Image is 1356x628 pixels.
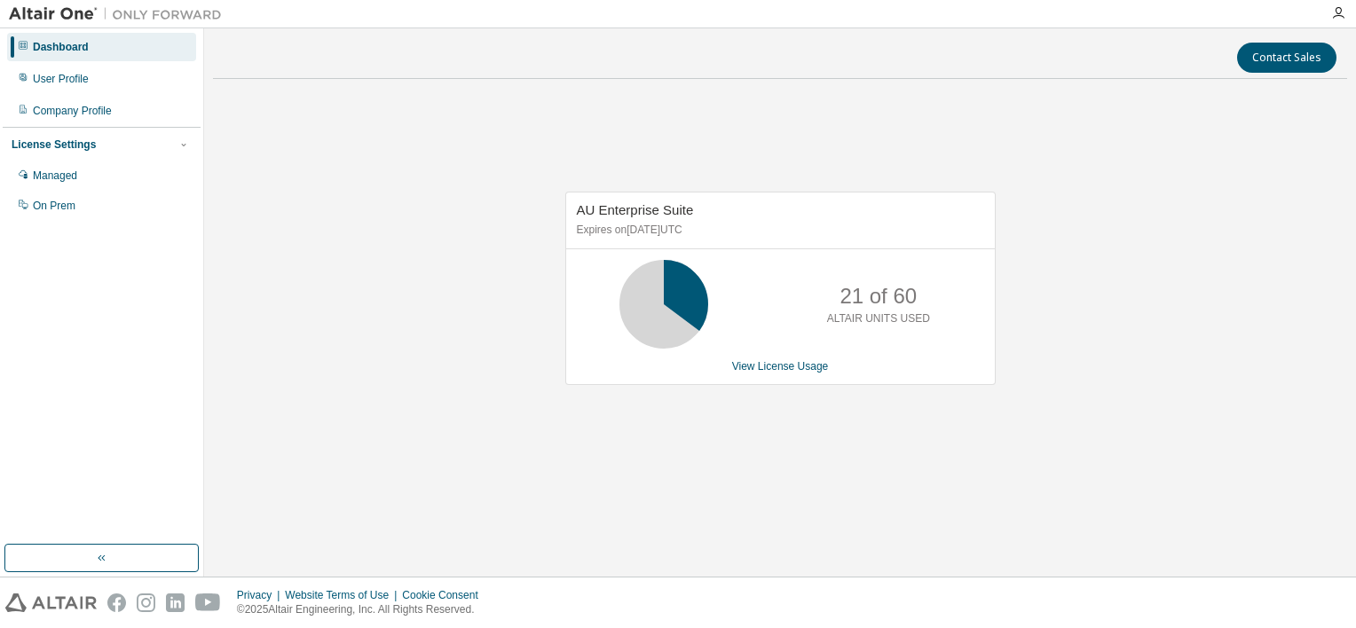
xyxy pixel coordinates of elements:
div: Cookie Consent [402,588,488,602]
p: ALTAIR UNITS USED [827,311,930,326]
div: License Settings [12,137,96,152]
img: linkedin.svg [166,593,185,612]
p: Expires on [DATE] UTC [577,223,980,238]
div: Privacy [237,588,285,602]
div: Company Profile [33,104,112,118]
a: View License Usage [732,360,829,373]
div: Dashboard [33,40,89,54]
span: AU Enterprise Suite [577,202,694,217]
div: On Prem [33,199,75,213]
img: altair_logo.svg [5,593,97,612]
img: instagram.svg [137,593,155,612]
img: facebook.svg [107,593,126,612]
p: © 2025 Altair Engineering, Inc. All Rights Reserved. [237,602,489,617]
div: Website Terms of Use [285,588,402,602]
button: Contact Sales [1237,43,1336,73]
div: User Profile [33,72,89,86]
div: Managed [33,169,77,183]
img: youtube.svg [195,593,221,612]
p: 21 of 60 [840,281,917,311]
img: Altair One [9,5,231,23]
